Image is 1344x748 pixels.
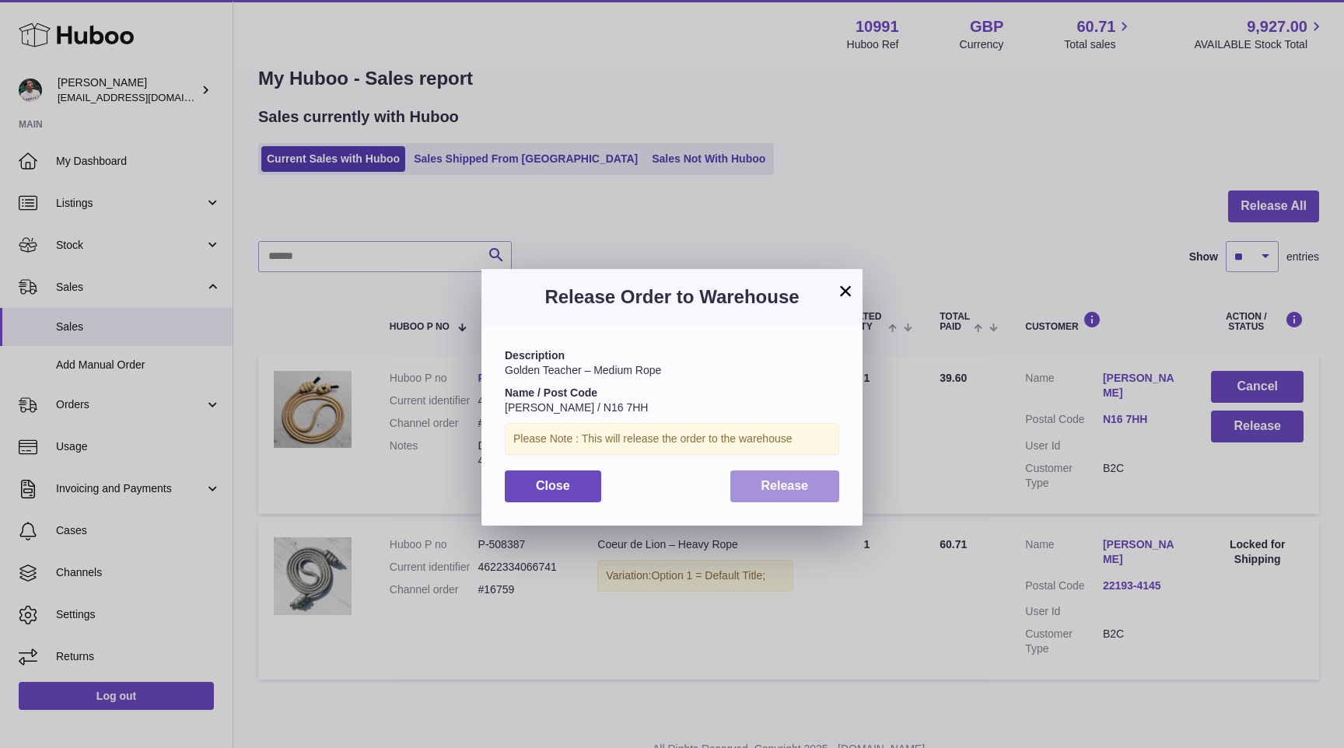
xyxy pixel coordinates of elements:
[505,386,597,399] strong: Name / Post Code
[505,470,601,502] button: Close
[836,281,855,300] button: ×
[505,364,661,376] span: Golden Teacher – Medium Rope
[505,349,565,362] strong: Description
[505,401,648,414] span: [PERSON_NAME] / N16 7HH
[505,285,839,309] h3: Release Order to Warehouse
[536,479,570,492] span: Close
[730,470,840,502] button: Release
[761,479,809,492] span: Release
[505,423,839,455] div: Please Note : This will release the order to the warehouse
